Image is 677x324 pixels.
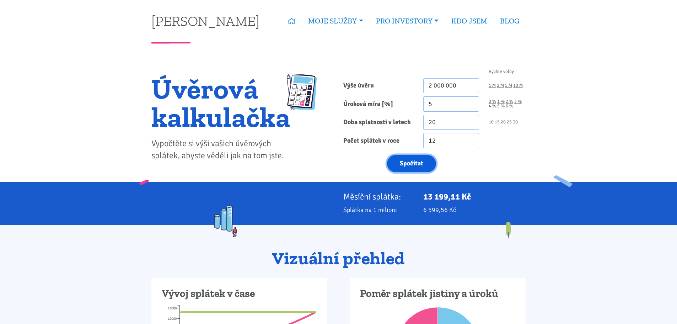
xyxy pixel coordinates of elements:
[339,96,419,112] label: Úroková míra [%]
[497,104,505,108] a: 5 %
[151,74,290,131] h1: Úvěrová kalkulačka
[339,115,419,130] label: Doba splatnosti v letech
[162,287,317,301] h3: Vývoj splátek v čase
[507,120,512,124] a: 25
[513,120,518,124] a: 30
[168,306,177,310] tspan: 14000
[151,14,259,28] a: [PERSON_NAME]
[497,99,505,104] a: 1 %
[505,83,512,88] a: 5 M
[151,249,526,268] h2: Vizuální přehled
[501,120,506,124] a: 20
[506,99,513,104] a: 2 %
[423,205,526,215] p: 6 599,56 Kč
[494,13,526,29] a: BLOG
[302,13,369,29] a: MOJE SLUŽBY
[489,83,496,88] a: 1 M
[506,104,513,108] a: 6 %
[339,133,419,148] label: Počet splátek v roce
[168,317,177,321] tspan: 12000
[489,99,496,104] a: 0 %
[423,192,526,202] p: 13 199,11 Kč
[489,104,496,108] a: 4 %
[370,13,445,29] a: PRO INVESTORY
[513,83,523,88] a: 10 M
[343,205,414,215] p: Splátka na 1 milion:
[495,120,500,124] a: 15
[489,69,514,74] span: Rychlé volby
[387,155,436,172] button: Spočítat
[445,13,494,29] a: KDO JSEM
[360,287,515,301] h3: Poměr splátek jistiny a úroků
[151,138,290,162] p: Vypočtěte si výši vašich úvěrových splátek, abyste věděli jak na tom jste.
[497,83,504,88] a: 2 M
[343,192,414,202] p: Měsíční splátka:
[489,120,494,124] a: 10
[339,78,419,94] label: Výše úvěru
[514,99,522,104] a: 3 %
